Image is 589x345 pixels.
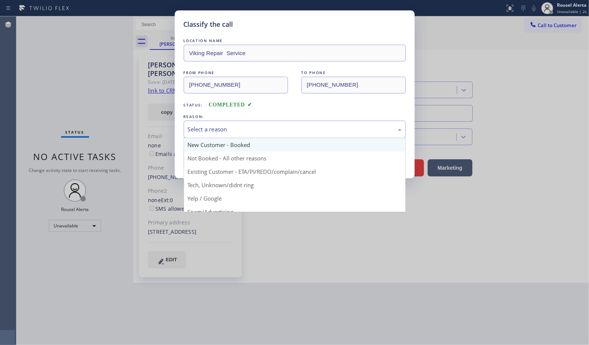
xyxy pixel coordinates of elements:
input: To phone [301,77,406,93]
div: Tech, Unknown/didnt ring [184,178,405,192]
div: LOCATION NAME [184,37,406,45]
h5: Classify the call [184,19,233,29]
div: Existing Customer - ETA/PI/REDO/complain/cancel [184,165,405,178]
div: REASON: [184,113,406,121]
div: Yelp / Google [184,192,405,205]
div: FROM PHONE [184,69,288,77]
div: TO PHONE [301,69,406,77]
span: Status: [184,102,203,108]
div: Select a reason [188,125,402,134]
span: COMPLETED [209,102,252,108]
div: Not Booked - All other reasons [184,151,405,165]
div: New Customer - Booked [184,138,405,151]
input: From phone [184,77,288,93]
div: Spam/Advertising [184,205,405,218]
